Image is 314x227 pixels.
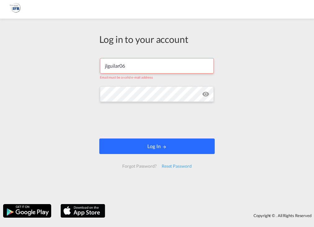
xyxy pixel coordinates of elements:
div: Forgot Password? [120,161,159,172]
div: Copyright © . All Rights Reserved [108,210,314,221]
md-icon: icon-eye-off [202,90,209,98]
span: Email must be a valid e-mail address [100,75,153,79]
input: Enter email/phone number [100,58,214,74]
iframe: reCAPTCHA [110,108,204,132]
div: Log in to your account [99,33,215,46]
img: c0b03420251a11eebb6d2b272a91a531.png [9,2,23,16]
button: LOGIN [99,138,215,154]
img: apple.png [60,203,106,218]
img: google.png [2,203,52,218]
div: Reset Password [159,161,194,172]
